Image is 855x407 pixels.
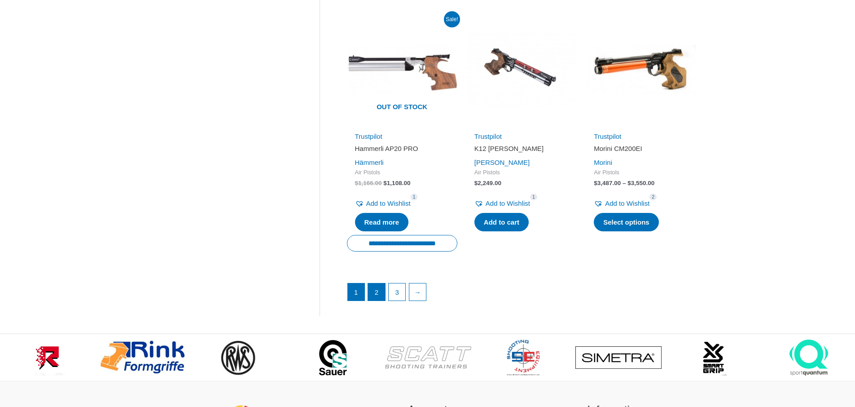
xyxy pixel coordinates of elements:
bdi: 3,550.00 [627,180,654,186]
span: Add to Wishlist [486,199,530,207]
bdi: 2,249.00 [474,180,501,186]
span: 1 [530,194,537,200]
span: Add to Wishlist [366,199,411,207]
bdi: 1,108.00 [383,180,410,186]
a: [PERSON_NAME] [474,159,530,166]
bdi: 3,487.00 [594,180,621,186]
img: K12 Pardini [466,14,577,124]
span: Out of stock [354,97,451,118]
a: Trustpilot [594,133,621,140]
img: Hammerli AP20 PRO [347,14,457,124]
span: $ [355,180,359,186]
span: Add to Wishlist [605,199,649,207]
a: Add to cart: “K12 Pardini” [474,213,529,232]
span: $ [383,180,387,186]
h2: Hammerli AP20 PRO [355,144,449,153]
span: $ [474,180,478,186]
a: Add to Wishlist [594,197,649,210]
h2: Morini CM200EI [594,144,688,153]
a: Hammerli AP20 PRO [355,144,449,156]
a: Read more about “Hammerli AP20 PRO” [355,213,409,232]
a: Morini [594,159,612,166]
a: Morini CM200EI [594,144,688,156]
nav: Product Pagination [347,283,697,305]
a: Add to Wishlist [474,197,530,210]
h2: K12 [PERSON_NAME] [474,144,569,153]
span: Air Pistols [594,169,688,177]
a: K12 [PERSON_NAME] [474,144,569,156]
span: 1 [411,194,418,200]
a: Select options for “Morini CM200EI” [594,213,659,232]
span: $ [594,180,597,186]
a: Add to Wishlist [355,197,411,210]
img: CM200EI [586,14,696,124]
span: – [623,180,626,186]
span: Page 1 [348,283,365,301]
a: Trustpilot [355,133,382,140]
span: Sale! [444,11,460,27]
a: Hämmerli [355,159,384,166]
span: Air Pistols [474,169,569,177]
a: Page 3 [389,283,406,301]
a: Trustpilot [474,133,502,140]
span: 2 [649,194,657,200]
bdi: 1,166.00 [355,180,382,186]
span: $ [627,180,631,186]
a: Page 2 [368,283,385,301]
a: → [409,283,426,301]
a: Out of stock [347,14,457,124]
span: Air Pistols [355,169,449,177]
